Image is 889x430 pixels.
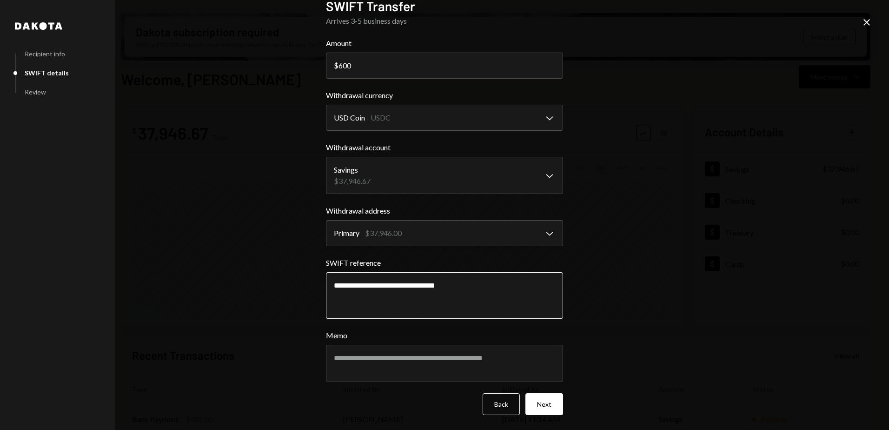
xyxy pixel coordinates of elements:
[365,228,402,239] div: $37,946.00
[326,15,563,27] div: Arrives 3-5 business days
[25,50,65,58] div: Recipient info
[326,330,563,341] label: Memo
[326,220,563,246] button: Withdrawal address
[326,205,563,216] label: Withdrawal address
[326,38,563,49] label: Amount
[25,88,46,96] div: Review
[326,157,563,194] button: Withdrawal account
[326,142,563,153] label: Withdrawal account
[25,69,69,77] div: SWIFT details
[334,61,338,70] div: $
[525,393,563,415] button: Next
[326,90,563,101] label: Withdrawal currency
[483,393,520,415] button: Back
[371,112,391,123] div: USDC
[326,53,563,79] input: 0.00
[326,257,563,269] label: SWIFT reference
[326,105,563,131] button: Withdrawal currency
